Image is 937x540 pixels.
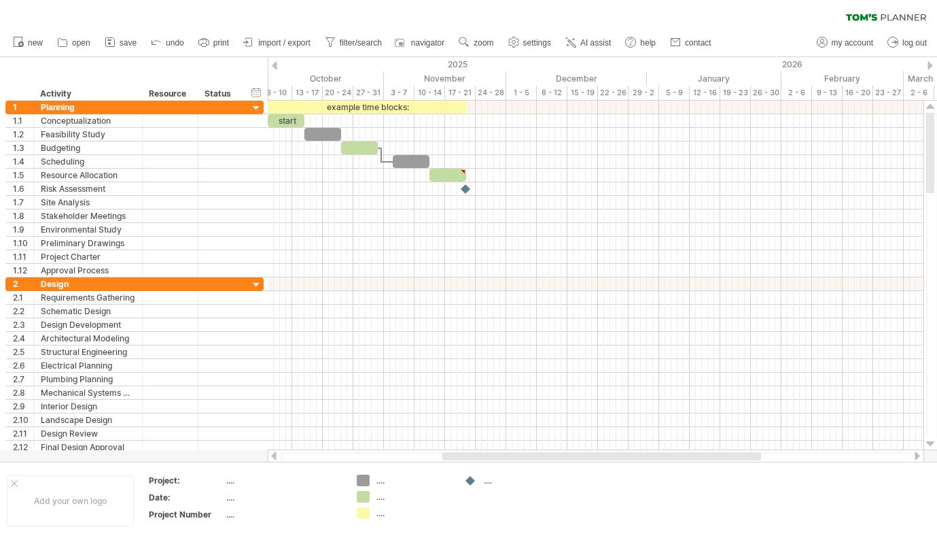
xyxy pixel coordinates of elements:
div: 2.4 [13,332,33,345]
div: 1.11 [13,250,33,263]
div: 2.8 [13,386,33,399]
span: zoom [474,38,493,48]
div: 1.6 [13,182,33,195]
div: 1 [13,101,33,114]
div: 13 - 17 [292,86,323,100]
div: Project: [149,475,224,486]
div: 2.10 [13,414,33,426]
span: undo [166,38,184,48]
div: Date: [149,492,224,503]
div: 22 - 26 [598,86,629,100]
div: 1.5 [13,169,33,182]
a: zoom [455,34,497,52]
div: 2 - 6 [781,86,812,100]
a: import / export [240,34,315,52]
div: Activity [40,87,135,101]
div: .... [376,491,450,503]
div: 19 - 23 [720,86,751,100]
span: new [28,38,43,48]
div: Conceptualization [41,114,135,127]
div: .... [226,475,340,486]
div: 1.8 [13,209,33,222]
div: 1.7 [13,196,33,209]
div: Final Design Approval [41,441,135,454]
a: filter/search [321,34,386,52]
div: 1.1 [13,114,33,127]
div: Preliminary Drawings [41,237,135,250]
span: my account [832,38,873,48]
div: 6 - 10 [262,86,292,100]
div: 24 - 28 [476,86,506,100]
div: Risk Assessment [41,182,135,195]
span: AI assist [580,38,611,48]
div: 2.1 [13,291,33,304]
div: 1.10 [13,237,33,250]
div: Resource Allocation [41,169,135,182]
div: Interior Design [41,400,135,413]
div: Approval Process [41,264,135,277]
div: example time blocks: [268,101,467,114]
div: Structural Engineering [41,345,135,358]
a: log out [884,34,931,52]
div: 2.6 [13,359,33,372]
span: contact [685,38,711,48]
div: Schematic Design [41,305,135,318]
div: 20 - 24 [323,86,353,100]
div: Site Analysis [41,196,135,209]
div: .... [376,475,450,486]
div: 3 - 7 [384,86,414,100]
div: Project Number [149,509,224,520]
a: save [101,34,141,52]
div: Design Development [41,318,135,331]
div: Environmental Study [41,223,135,236]
a: help [622,34,660,52]
span: help [640,38,656,48]
a: new [10,34,47,52]
div: Design Review [41,427,135,440]
div: 27 - 31 [353,86,384,100]
div: Budgeting [41,141,135,154]
div: .... [376,507,450,519]
div: 1.3 [13,141,33,154]
a: print [195,34,233,52]
a: my account [813,34,877,52]
div: Resource [149,87,190,101]
span: filter/search [340,38,382,48]
div: 15 - 19 [567,86,598,100]
div: 2.11 [13,427,33,440]
a: undo [147,34,188,52]
div: October 2025 [243,71,384,86]
a: contact [667,34,715,52]
div: 2.12 [13,441,33,454]
div: November 2025 [384,71,506,86]
div: 26 - 30 [751,86,781,100]
div: 29 - 2 [629,86,659,100]
a: AI assist [562,34,615,52]
div: February 2026 [781,71,904,86]
div: 2 - 6 [904,86,934,100]
div: 2.5 [13,345,33,358]
span: print [213,38,229,48]
span: settings [523,38,551,48]
div: January 2026 [647,71,781,86]
div: Add your own logo [7,475,134,526]
div: 16 - 20 [843,86,873,100]
div: 1.9 [13,223,33,236]
div: 1 - 5 [506,86,537,100]
div: 8 - 12 [537,86,567,100]
div: Design [41,277,135,290]
div: 23 - 27 [873,86,904,100]
div: 1.4 [13,155,33,168]
div: Feasibility Study [41,128,135,141]
a: navigator [393,34,448,52]
span: navigator [411,38,444,48]
div: 2.7 [13,373,33,386]
a: open [54,34,94,52]
div: 1.12 [13,264,33,277]
div: 2.2 [13,305,33,318]
div: Project Charter [41,250,135,263]
div: start [268,114,304,127]
div: 17 - 21 [445,86,476,100]
span: log out [902,38,927,48]
div: .... [226,492,340,503]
